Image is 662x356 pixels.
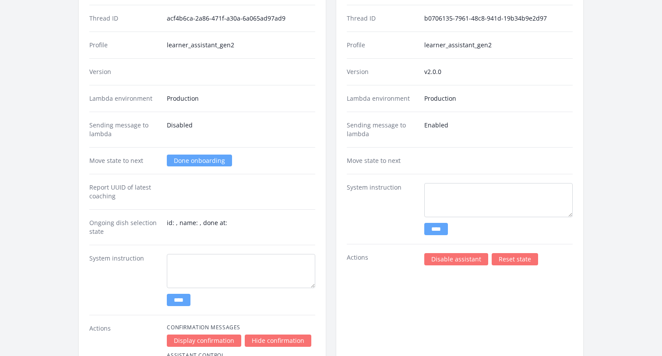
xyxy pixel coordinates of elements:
[167,121,315,138] dd: Disabled
[167,14,315,23] dd: acf4b6ca-2a86-471f-a30a-6a065ad97ad9
[89,67,160,76] dt: Version
[424,121,573,138] dd: Enabled
[347,94,417,103] dt: Lambda environment
[424,41,573,49] dd: learner_assistant_gen2
[347,14,417,23] dt: Thread ID
[347,183,417,235] dt: System instruction
[167,324,315,331] h4: Confirmation Messages
[89,219,160,236] dt: Ongoing dish selection state
[89,156,160,165] dt: Move state to next
[89,41,160,49] dt: Profile
[167,155,232,166] a: Done onboarding
[424,14,573,23] dd: b0706135-7961-48c8-941d-19b34b9e2d97
[347,156,417,165] dt: Move state to next
[167,94,315,103] dd: Production
[89,254,160,306] dt: System instruction
[89,183,160,201] dt: Report UUID of latest coaching
[89,14,160,23] dt: Thread ID
[347,41,417,49] dt: Profile
[424,67,573,76] dd: v2.0.0
[245,335,311,347] a: Hide confirmation
[89,94,160,103] dt: Lambda environment
[167,335,241,347] a: Display confirmation
[89,121,160,138] dt: Sending message to lambda
[167,219,315,236] dd: id: , name: , done at:
[424,253,488,265] a: Disable assistant
[347,253,417,265] dt: Actions
[424,94,573,103] dd: Production
[347,121,417,138] dt: Sending message to lambda
[347,67,417,76] dt: Version
[492,253,538,265] a: Reset state
[167,41,315,49] dd: learner_assistant_gen2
